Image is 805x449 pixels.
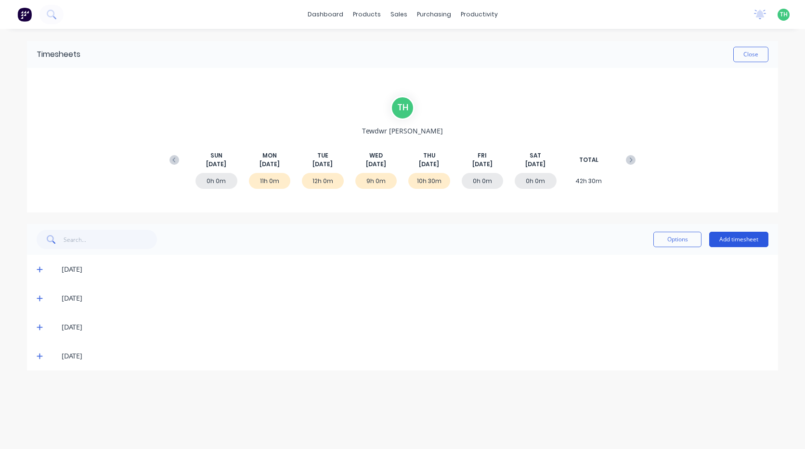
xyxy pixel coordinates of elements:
[195,173,237,189] div: 0h 0m
[472,160,493,169] span: [DATE]
[653,232,701,247] button: Options
[579,156,598,164] span: TOTAL
[62,293,768,304] div: [DATE]
[733,47,768,62] button: Close
[317,151,328,160] span: TUE
[348,7,386,22] div: products
[456,7,503,22] div: productivity
[355,173,397,189] div: 9h 0m
[206,160,226,169] span: [DATE]
[423,151,435,160] span: THU
[390,96,415,120] div: T H
[362,126,443,136] span: Tewdwr [PERSON_NAME]
[568,173,610,189] div: 42h 30m
[260,160,280,169] span: [DATE]
[210,151,222,160] span: SUN
[408,173,450,189] div: 10h 30m
[262,151,277,160] span: MON
[386,7,412,22] div: sales
[780,10,788,19] span: TH
[302,173,344,189] div: 12h 0m
[709,232,768,247] button: Add timesheet
[419,160,439,169] span: [DATE]
[525,160,545,169] span: [DATE]
[412,7,456,22] div: purchasing
[64,230,157,249] input: Search...
[17,7,32,22] img: Factory
[303,7,348,22] a: dashboard
[515,173,557,189] div: 0h 0m
[62,351,768,361] div: [DATE]
[366,160,386,169] span: [DATE]
[462,173,504,189] div: 0h 0m
[37,49,80,60] div: Timesheets
[369,151,383,160] span: WED
[62,322,768,332] div: [DATE]
[62,264,768,275] div: [DATE]
[530,151,541,160] span: SAT
[312,160,333,169] span: [DATE]
[249,173,291,189] div: 11h 0m
[478,151,487,160] span: FRI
